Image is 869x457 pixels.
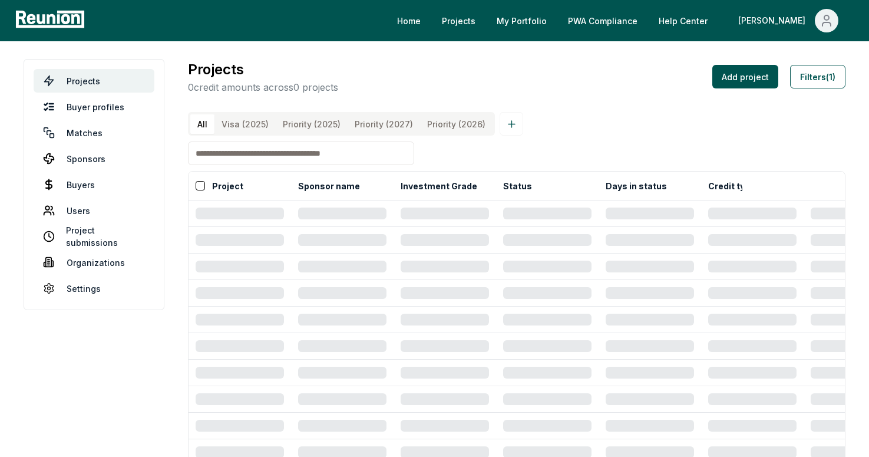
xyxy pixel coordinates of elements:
[348,114,420,134] button: Priority (2027)
[738,9,810,32] div: [PERSON_NAME]
[34,199,154,222] a: Users
[188,80,338,94] p: 0 credit amounts across 0 projects
[214,114,276,134] button: Visa (2025)
[432,9,485,32] a: Projects
[296,174,362,198] button: Sponsor name
[34,69,154,93] a: Projects
[398,174,480,198] button: Investment Grade
[501,174,534,198] button: Status
[729,9,848,32] button: [PERSON_NAME]
[188,59,338,80] h3: Projects
[34,277,154,300] a: Settings
[559,9,647,32] a: PWA Compliance
[790,65,845,88] button: Filters(1)
[388,9,857,32] nav: Main
[712,65,778,88] button: Add project
[34,251,154,274] a: Organizations
[34,173,154,196] a: Buyers
[190,114,214,134] button: All
[388,9,430,32] a: Home
[34,95,154,119] a: Buyer profiles
[276,114,348,134] button: Priority (2025)
[487,9,556,32] a: My Portfolio
[34,225,154,248] a: Project submissions
[706,174,758,198] button: Credit type
[420,114,493,134] button: Priority (2026)
[34,121,154,144] a: Matches
[210,174,246,198] button: Project
[649,9,717,32] a: Help Center
[34,147,154,170] a: Sponsors
[603,174,669,198] button: Days in status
